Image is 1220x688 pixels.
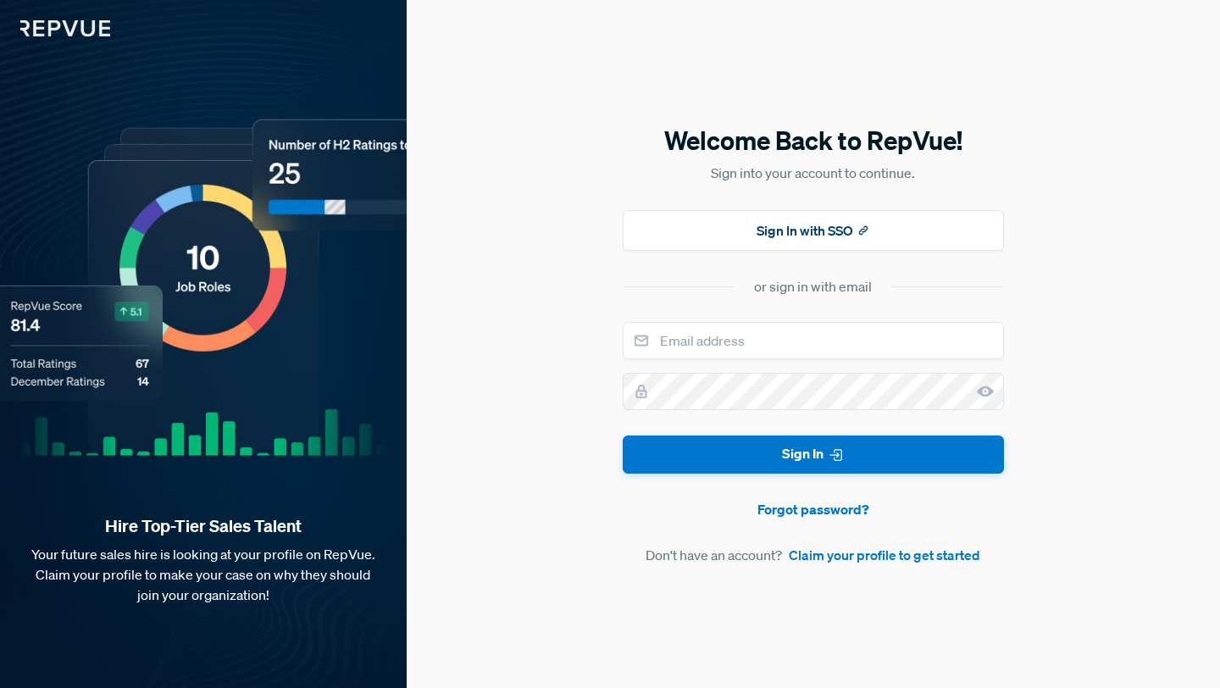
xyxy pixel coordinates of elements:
h5: Welcome Back to RepVue! [623,123,1004,158]
strong: Hire Top-Tier Sales Talent [27,515,380,537]
input: Email address [623,322,1004,359]
p: Sign into your account to continue. [623,163,1004,183]
button: Sign In with SSO [623,210,1004,251]
button: Sign In [623,436,1004,474]
p: Your future sales hire is looking at your profile on RepVue. Claim your profile to make your case... [27,544,380,605]
div: or sign in with email [754,276,872,297]
article: Don't have an account? [623,545,1004,565]
a: Forgot password? [623,499,1004,519]
a: Claim your profile to get started [789,545,980,565]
